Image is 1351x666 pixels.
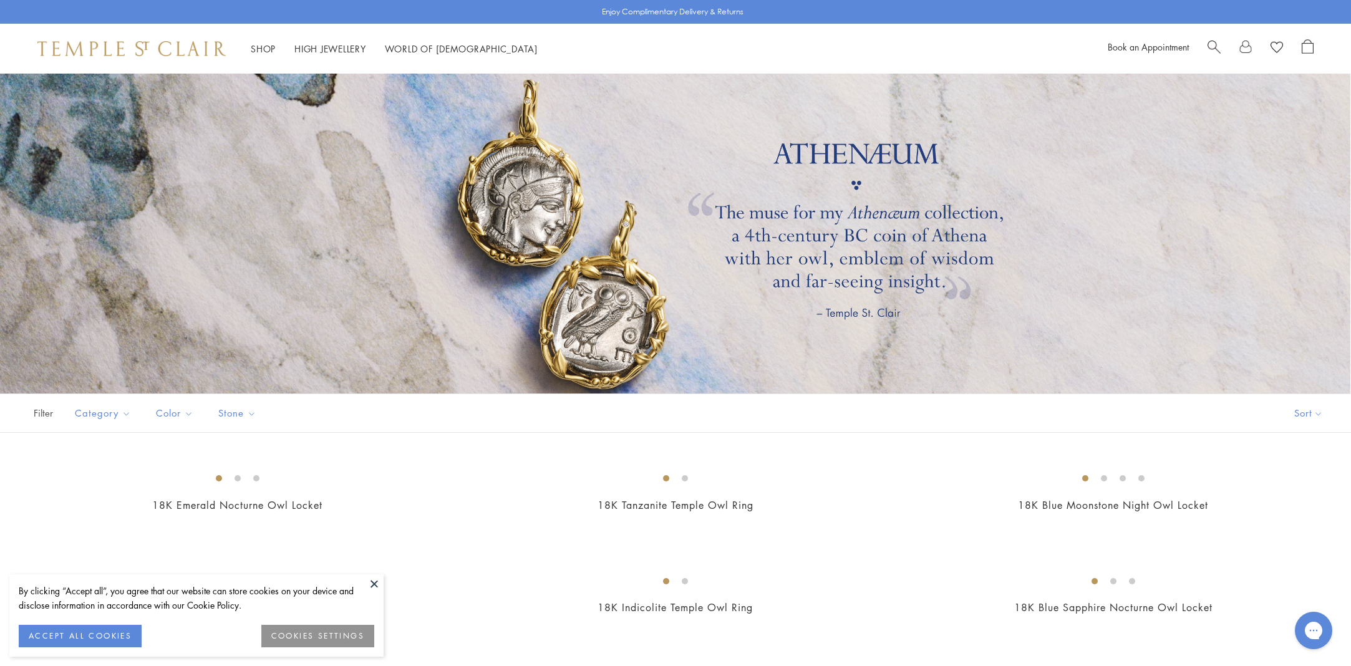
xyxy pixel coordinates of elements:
button: Color [147,399,203,427]
nav: Main navigation [251,41,538,57]
a: World of [DEMOGRAPHIC_DATA]World of [DEMOGRAPHIC_DATA] [385,42,538,55]
span: Stone [212,405,266,421]
a: High JewelleryHigh Jewellery [294,42,366,55]
button: Category [65,399,140,427]
button: COOKIES SETTINGS [261,625,374,647]
a: 18K Blue Moonstone Night Owl Locket [1018,498,1208,512]
a: Open Shopping Bag [1302,39,1314,58]
a: View Wishlist [1271,39,1283,58]
div: By clicking “Accept all”, you agree that our website can store cookies on your device and disclos... [19,584,374,612]
span: Category [69,405,140,421]
a: Search [1208,39,1221,58]
a: Book an Appointment [1108,41,1189,53]
img: Temple St. Clair [37,41,226,56]
button: ACCEPT ALL COOKIES [19,625,142,647]
iframe: Gorgias live chat messenger [1289,607,1339,654]
a: 18K Indicolite Temple Owl Ring [598,601,753,614]
a: ShopShop [251,42,276,55]
button: Show sort by [1266,394,1351,432]
a: 18K Tanzanite Temple Owl Ring [598,498,753,512]
span: Color [150,405,203,421]
p: Enjoy Complimentary Delivery & Returns [602,6,743,18]
button: Stone [209,399,266,427]
a: 18K Emerald Nocturne Owl Locket [152,498,322,512]
a: 18K Blue Sapphire Nocturne Owl Locket [1014,601,1213,614]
